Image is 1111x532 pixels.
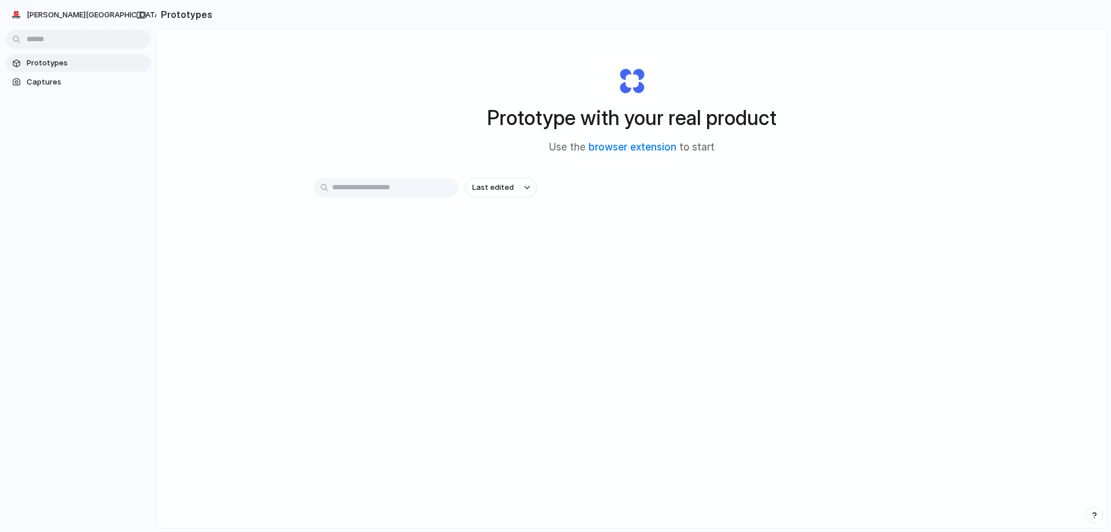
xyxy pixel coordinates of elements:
a: Captures [6,74,150,91]
a: Prototypes [6,54,150,72]
a: browser extension [588,141,676,153]
button: [PERSON_NAME][GEOGRAPHIC_DATA] [6,6,180,24]
h2: Prototypes [156,8,212,21]
span: Last edited [472,182,514,193]
span: Use the to start [549,140,715,155]
h1: Prototype with your real product [487,102,777,133]
span: Prototypes [27,57,146,69]
button: Last edited [465,178,537,197]
span: Captures [27,76,146,88]
span: [PERSON_NAME][GEOGRAPHIC_DATA] [27,9,162,21]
